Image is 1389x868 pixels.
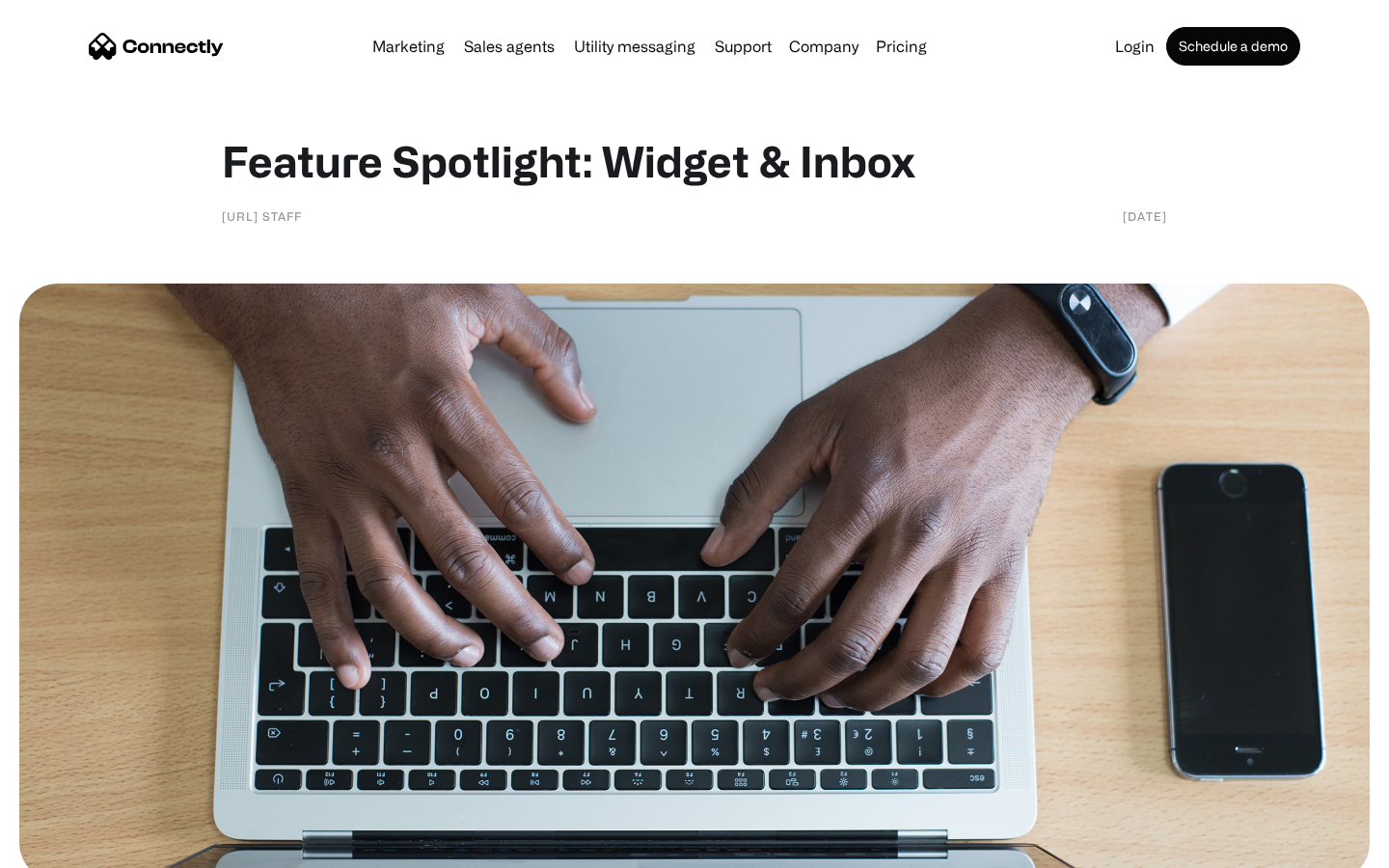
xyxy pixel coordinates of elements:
ul: Language list [39,834,116,861]
aside: Language selected: English [19,834,116,861]
a: Support [707,39,779,54]
a: Login [1107,39,1162,54]
div: [DATE] [1123,206,1167,226]
a: Marketing [365,39,452,54]
a: Sales agents [456,39,562,54]
a: Pricing [868,39,935,54]
div: Company [789,33,858,60]
h1: Feature Spotlight: Widget & Inbox [222,135,1167,187]
div: Company [783,33,864,60]
a: Schedule a demo [1166,27,1300,66]
a: home [89,32,224,61]
div: [URL] staff [222,206,302,226]
a: Utility messaging [566,39,703,54]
